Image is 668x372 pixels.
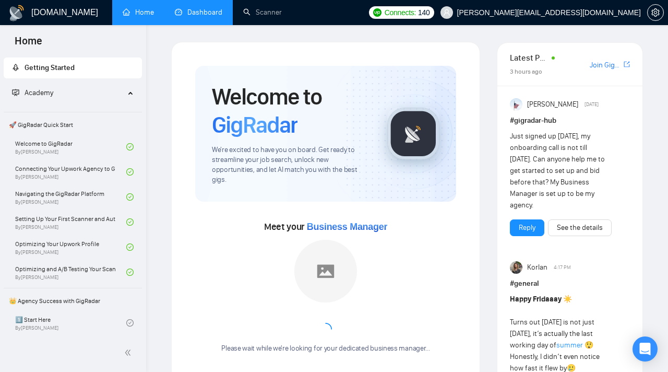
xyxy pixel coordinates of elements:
h1: Welcome to [212,83,371,139]
span: 3 hours ago [510,68,542,75]
img: placeholder.png [294,240,357,303]
span: [DATE] [584,100,599,109]
span: 140 [418,7,430,18]
li: Getting Started [4,57,142,78]
span: check-circle [126,143,134,150]
a: Welcome to GigRadarBy[PERSON_NAME] [15,135,126,158]
a: Optimizing Your Upwork ProfileBy[PERSON_NAME] [15,236,126,259]
a: homeHome [123,8,154,17]
span: 4:17 PM [554,263,571,272]
a: Navigating the GigRadar PlatformBy[PERSON_NAME] [15,185,126,208]
div: Just signed up [DATE], my onboarding call is not till [DATE]. Can anyone help me to get started t... [510,131,606,211]
span: [PERSON_NAME] [527,99,578,110]
img: logo [8,5,25,21]
span: 🚀 GigRadar Quick Start [5,114,141,135]
h1: # general [510,278,630,289]
span: check-circle [126,218,134,226]
span: rocket [12,64,19,71]
span: user [443,9,450,16]
a: export [624,60,630,69]
span: loading [319,323,332,335]
span: Academy [12,88,53,97]
span: check-circle [126,193,134,201]
a: Optimizing and A/B Testing Your Scanner for Better ResultsBy[PERSON_NAME] [15,261,126,284]
a: setting [647,8,664,17]
span: Latest Posts from the GigRadar Community [510,51,548,64]
button: Reply [510,219,544,236]
span: 😲 [584,341,593,350]
span: ☀️ [563,295,572,304]
a: Reply [519,222,535,234]
span: check-circle [126,269,134,276]
a: Connecting Your Upwork Agency to GigRadarBy[PERSON_NAME] [15,160,126,183]
span: Connects: [385,7,416,18]
a: searchScanner [243,8,282,17]
a: summer [556,341,583,350]
span: check-circle [126,243,134,251]
span: We're excited to have you on board. Get ready to streamline your job search, unlock new opportuni... [212,145,371,185]
strong: Happy Fridaaay [510,295,562,304]
a: See the details [557,222,603,234]
h1: # gigradar-hub [510,115,630,126]
button: setting [647,4,664,21]
a: Setting Up Your First Scanner and Auto-BidderBy[PERSON_NAME] [15,211,126,234]
a: Join GigRadar Slack Community [590,60,622,71]
span: fund-projection-screen [12,89,19,96]
span: check-circle [126,168,134,176]
img: upwork-logo.png [373,8,381,17]
div: Open Intercom Messenger [633,336,658,362]
a: dashboardDashboard [175,8,222,17]
span: Home [6,33,51,55]
span: 👑 Agency Success with GigRadar [5,290,141,311]
span: Korlan [527,262,547,273]
span: check-circle [126,319,134,327]
span: Business Manager [307,222,387,232]
img: gigradar-logo.png [387,108,439,160]
span: export [624,60,630,68]
span: Meet your [264,221,387,233]
a: 1️⃣ Start HereBy[PERSON_NAME] [15,311,126,334]
button: See the details [548,219,612,236]
img: Korlan [510,261,522,274]
span: GigRadar [212,111,297,139]
span: setting [648,8,663,17]
div: Please wait while we're looking for your dedicated business manager... [215,344,436,354]
img: Anisuzzaman Khan [510,98,522,111]
span: Academy [25,88,53,97]
span: double-left [124,347,135,358]
span: Getting Started [25,63,75,72]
